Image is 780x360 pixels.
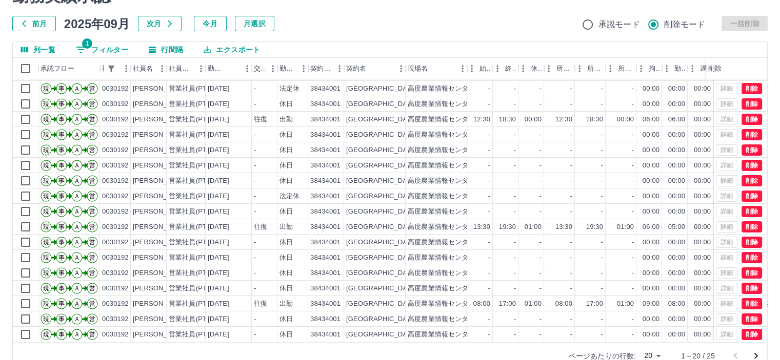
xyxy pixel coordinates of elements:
text: 事 [58,131,65,138]
button: 削除 [742,175,762,186]
div: 休日 [279,176,293,186]
h5: 2025年09月 [64,16,130,31]
text: 現 [43,116,49,123]
text: 現 [43,85,49,92]
div: [GEOGRAPHIC_DATA] [346,115,417,124]
text: Ａ [74,208,80,215]
div: - [632,99,634,109]
div: 00:00 [643,192,659,201]
div: 所定休憩 [618,58,634,79]
div: 営業社員(PT契約) [169,222,223,232]
div: 01:00 [617,222,634,232]
div: 拘束 [649,58,660,79]
div: 0030192 [102,115,129,124]
button: メニュー [118,61,134,76]
div: - [539,161,542,171]
button: 削除 [742,114,762,125]
text: Ａ [74,162,80,169]
div: 出勤 [279,222,293,232]
div: 交通費 [254,58,265,79]
div: - [514,161,516,171]
div: [PERSON_NAME] [133,130,189,140]
div: [GEOGRAPHIC_DATA] [346,192,417,201]
div: 38434001 [310,161,341,171]
text: 事 [58,100,65,108]
div: 38434001 [310,115,341,124]
div: [GEOGRAPHIC_DATA] [346,176,417,186]
div: - [539,192,542,201]
div: [DATE] [208,176,229,186]
div: 高度農業情報センター（[PERSON_NAME]ふれあい情報館） [408,84,592,94]
div: - [601,207,603,217]
div: 00:00 [668,84,685,94]
text: 現 [43,208,49,215]
text: 営 [89,85,95,92]
div: 00:00 [694,84,711,94]
div: - [539,207,542,217]
div: - [570,84,572,94]
div: 遅刻等 [688,58,713,79]
div: 高度農業情報センター（[PERSON_NAME]ふれあい情報館） [408,222,592,232]
div: - [488,207,490,217]
button: 削除 [742,98,762,110]
div: 0030192 [102,222,129,232]
div: 38434001 [310,130,341,140]
button: フィルター表示 [104,61,118,76]
div: 始業 [467,58,493,79]
div: 現場名 [408,58,428,79]
div: - [254,84,256,94]
button: メニュー [265,61,281,76]
div: [DATE] [208,84,229,94]
div: - [254,161,256,171]
div: 38434001 [310,99,341,109]
div: [GEOGRAPHIC_DATA] [346,84,417,94]
div: 38434001 [310,145,341,155]
span: 1 [82,38,92,49]
text: 事 [58,162,65,169]
div: 勤務日 [206,58,252,79]
div: [PERSON_NAME] [133,84,189,94]
button: 削除 [742,237,762,248]
div: [PERSON_NAME] [133,222,189,232]
div: - [570,161,572,171]
div: 00:00 [694,115,711,124]
div: 38434001 [310,192,341,201]
div: - [539,99,542,109]
button: 削除 [742,298,762,309]
div: 00:00 [694,161,711,171]
button: 削除 [742,221,762,232]
text: 事 [58,116,65,123]
div: 00:00 [643,145,659,155]
div: 所定休憩 [606,58,636,79]
text: Ａ [74,193,80,200]
div: [PERSON_NAME] [133,192,189,201]
div: 拘束 [636,58,662,79]
button: メニュー [393,61,409,76]
button: 今月 [194,16,227,31]
div: 00:00 [668,192,685,201]
text: Ａ [74,131,80,138]
div: 00:00 [668,176,685,186]
div: 高度農業情報センター（[PERSON_NAME]ふれあい情報館） [408,145,592,155]
div: - [632,161,634,171]
div: 0030192 [102,130,129,140]
div: [DATE] [208,207,229,217]
div: [PERSON_NAME] [133,145,189,155]
div: - [514,130,516,140]
div: 所定終業 [575,58,606,79]
div: 0030192 [102,192,129,201]
text: 現 [43,177,49,184]
div: - [570,207,572,217]
div: 社員番号 [100,58,131,79]
div: 00:00 [668,145,685,155]
div: 00:00 [694,207,711,217]
div: 勤務 [662,58,688,79]
div: - [632,176,634,186]
button: 削除 [742,252,762,263]
div: - [570,192,572,201]
div: [GEOGRAPHIC_DATA] [346,130,417,140]
div: 13:30 [555,222,572,232]
div: - [254,207,256,217]
div: 高度農業情報センター（[PERSON_NAME]ふれあい情報館） [408,192,592,201]
div: 0030192 [102,207,129,217]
